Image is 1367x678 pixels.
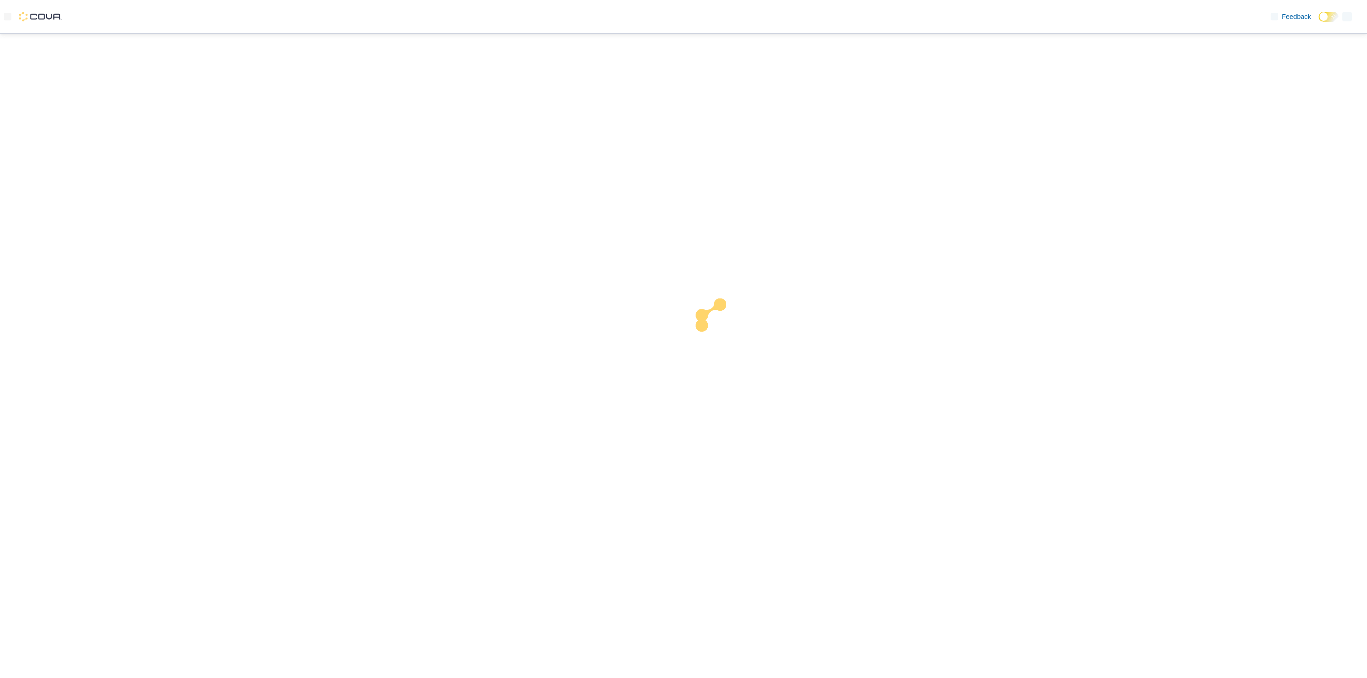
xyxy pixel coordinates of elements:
[1267,7,1315,26] a: Feedback
[683,291,755,362] img: cova-loader
[1319,12,1339,22] input: Dark Mode
[1282,12,1311,21] span: Feedback
[19,12,62,21] img: Cova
